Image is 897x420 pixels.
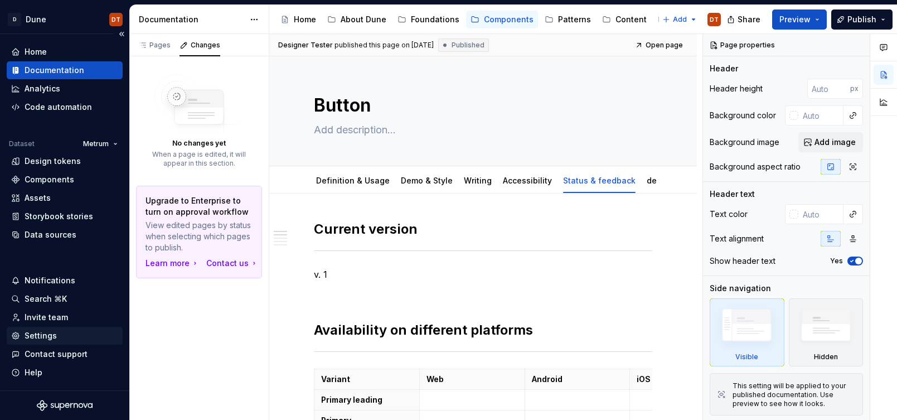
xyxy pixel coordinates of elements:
[710,255,775,267] div: Show header text
[147,150,251,168] p: When a page is edited, it will appear in this section.
[334,41,434,50] div: published this page on [DATE]
[466,11,538,28] a: Components
[114,26,129,42] button: Collapse sidebar
[831,9,893,30] button: Publish
[25,156,81,167] div: Design tokens
[7,61,123,79] a: Documentation
[25,229,76,240] div: Data sources
[83,139,109,148] span: Metrum
[401,176,453,185] a: Demo & Style
[7,43,123,61] a: Home
[850,84,859,93] p: px
[276,8,657,31] div: Page tree
[710,298,784,366] div: Visible
[7,327,123,345] a: Settings
[721,9,768,30] button: Share
[7,364,123,382] button: Help
[9,139,35,148] div: Dataset
[7,98,123,116] a: Code automation
[532,374,623,385] p: Android
[830,257,843,265] label: Yes
[738,14,760,25] span: Share
[396,168,457,192] div: Demo & Style
[314,268,652,281] p: v. 1
[632,37,688,53] a: Open page
[452,41,484,50] span: Published
[7,290,123,308] button: Search ⌘K
[847,14,876,25] span: Publish
[484,14,534,25] div: Components
[7,226,123,244] a: Data sources
[7,272,123,289] button: Notifications
[798,105,843,125] input: Auto
[598,11,651,28] a: Content
[25,293,67,305] div: Search ⌘K
[312,168,394,192] div: Definition & Usage
[7,80,123,98] a: Analytics
[710,161,801,172] div: Background aspect ratio
[710,63,738,74] div: Header
[653,11,725,28] a: Accessibility
[411,14,459,25] div: Foundations
[25,367,42,378] div: Help
[7,308,123,326] a: Invite team
[314,220,652,238] h2: Current version
[807,79,850,99] input: Auto
[172,139,226,148] p: No changes yet
[459,168,496,192] div: Writing
[138,41,171,50] div: Pages
[7,345,123,363] button: Contact support
[25,275,75,286] div: Notifications
[78,136,123,152] button: Metrum
[540,11,595,28] a: Patterns
[37,400,93,411] svg: Supernova Logo
[321,394,413,405] p: Primary leading
[558,14,591,25] div: Patterns
[814,353,838,361] div: Hidden
[314,321,652,339] h2: Availability on different platforms
[779,14,811,25] span: Preview
[710,137,779,148] div: Background image
[798,204,843,224] input: Auto
[191,41,220,50] div: Changes
[323,11,391,28] a: About Dune
[7,189,123,207] a: Assets
[2,7,127,31] button: DDuneDT
[316,176,390,185] a: Definition & Usage
[615,14,647,25] div: Content
[278,41,333,50] span: Designer Tester
[8,13,21,26] div: D
[464,176,492,185] a: Writing
[146,258,200,269] a: Learn more
[673,15,687,24] span: Add
[206,258,259,269] a: Contact us
[559,168,640,192] div: Status & feedback
[798,132,863,152] button: Add image
[646,41,683,50] span: Open page
[25,349,88,360] div: Contact support
[7,152,123,170] a: Design tokens
[503,176,552,185] a: Accessibility
[735,353,758,361] div: Visible
[25,102,92,113] div: Code automation
[710,189,755,200] div: Header text
[710,233,764,244] div: Text alignment
[25,174,74,185] div: Components
[25,312,68,323] div: Invite team
[111,15,120,24] div: DT
[146,220,253,253] p: View edited pages by status when selecting which pages to publish.
[276,11,321,28] a: Home
[294,14,316,25] div: Home
[710,15,719,24] div: DT
[25,83,60,94] div: Analytics
[659,12,701,27] button: Add
[710,83,763,94] div: Header height
[25,330,57,341] div: Settings
[341,14,386,25] div: About Dune
[7,207,123,225] a: Storybook stories
[26,14,46,25] div: Dune
[789,298,864,366] div: Hidden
